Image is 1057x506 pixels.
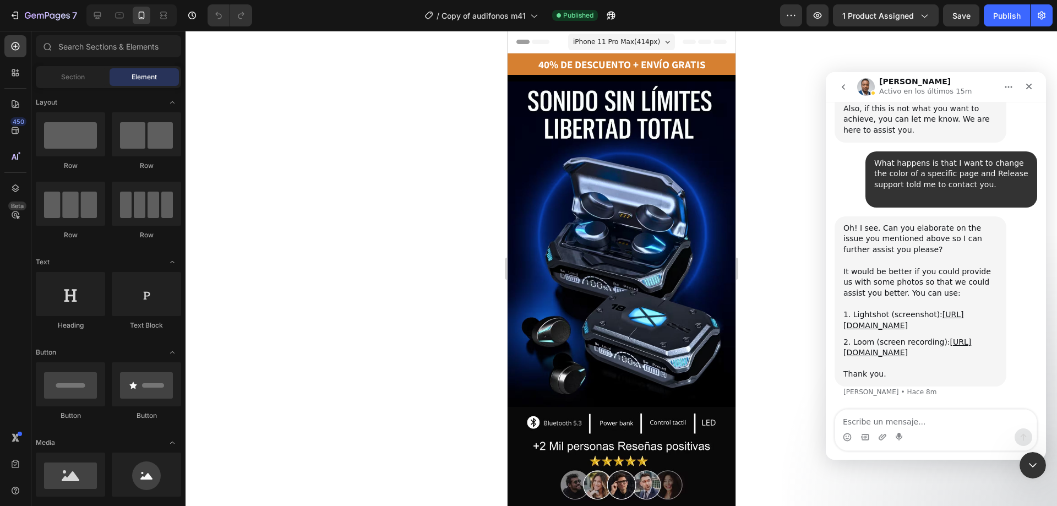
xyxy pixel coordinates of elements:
[1020,452,1046,478] iframe: Intercom live chat
[993,10,1021,21] div: Publish
[36,411,105,421] div: Button
[8,202,26,210] div: Beta
[4,4,82,26] button: 7
[112,320,181,330] div: Text Block
[952,11,971,20] span: Save
[10,117,26,126] div: 450
[36,347,56,357] span: Button
[563,10,593,20] span: Published
[208,4,252,26] div: Undo/Redo
[943,4,979,26] button: Save
[112,161,181,171] div: Row
[164,94,181,111] span: Toggle open
[842,10,914,21] span: 1 product assigned
[164,253,181,271] span: Toggle open
[36,320,105,330] div: Heading
[437,10,439,21] span: /
[36,97,57,107] span: Layout
[112,411,181,421] div: Button
[833,4,939,26] button: 1 product assigned
[826,72,1046,460] iframe: Intercom live chat
[984,4,1030,26] button: Publish
[36,230,105,240] div: Row
[61,72,85,82] span: Section
[132,72,157,82] span: Element
[508,31,735,506] iframe: Design area
[72,9,77,22] p: 7
[442,10,526,21] span: Copy of audifonos m41
[36,257,50,267] span: Text
[36,438,55,448] span: Media
[164,344,181,361] span: Toggle open
[164,434,181,451] span: Toggle open
[36,35,181,57] input: Search Sections & Elements
[112,230,181,240] div: Row
[36,161,105,171] div: Row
